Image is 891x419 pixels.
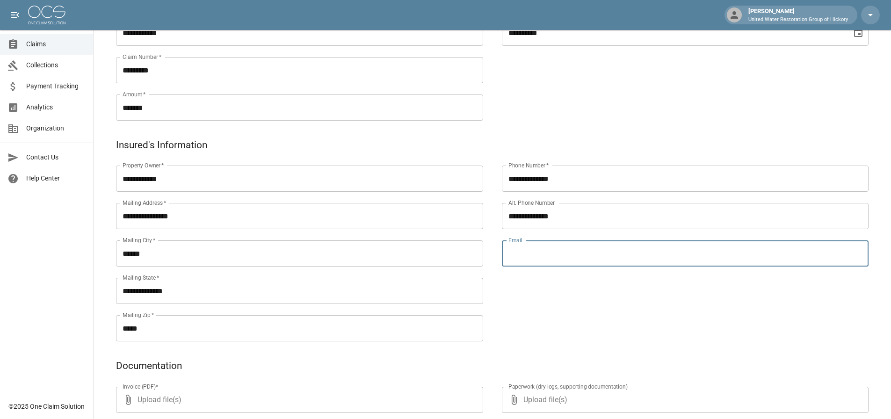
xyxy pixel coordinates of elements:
[26,173,86,183] span: Help Center
[8,402,85,411] div: © 2025 One Claim Solution
[745,7,852,23] div: [PERSON_NAME]
[26,60,86,70] span: Collections
[508,236,522,244] label: Email
[123,199,166,207] label: Mailing Address
[849,23,868,42] button: Choose date, selected date is Jul 23, 2025
[748,16,848,24] p: United Water Restoration Group of Hickory
[123,383,159,390] label: Invoice (PDF)*
[123,311,154,319] label: Mailing Zip
[123,90,146,98] label: Amount
[508,383,628,390] label: Paperwork (dry logs, supporting documentation)
[138,387,458,413] span: Upload file(s)
[26,123,86,133] span: Organization
[523,387,844,413] span: Upload file(s)
[28,6,65,24] img: ocs-logo-white-transparent.png
[123,53,161,61] label: Claim Number
[508,199,555,207] label: Alt. Phone Number
[6,6,24,24] button: open drawer
[26,81,86,91] span: Payment Tracking
[508,161,549,169] label: Phone Number
[123,274,159,282] label: Mailing State
[26,102,86,112] span: Analytics
[26,152,86,162] span: Contact Us
[123,161,164,169] label: Property Owner
[26,39,86,49] span: Claims
[123,236,156,244] label: Mailing City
